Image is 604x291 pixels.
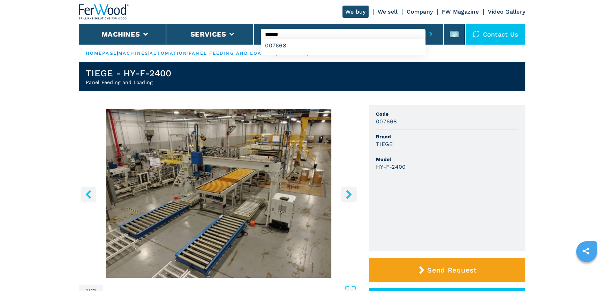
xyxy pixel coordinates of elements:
div: Go to Slide 1 [79,109,358,278]
span: | [148,51,150,56]
a: FW Magazine [442,8,479,15]
button: Services [190,30,226,38]
img: Contact us [473,31,480,38]
a: machines [118,51,148,56]
a: automation [150,51,187,56]
h3: HY-F-2400 [376,163,406,171]
div: 007668 [261,39,425,52]
button: submit-button [425,26,436,42]
a: We buy [342,6,369,18]
button: left-button [81,186,96,202]
span: Brand [376,133,518,140]
h1: TIEGE - HY-F-2400 [86,68,171,79]
button: right-button [341,186,357,202]
span: Code [376,110,518,117]
div: Contact us [466,24,526,45]
iframe: Chat [574,260,599,286]
a: Company [407,8,433,15]
img: Ferwood [79,4,129,20]
a: Video Gallery [488,8,525,15]
h3: 007668 [376,117,397,125]
a: We sell [378,8,398,15]
button: Machines [101,30,140,38]
span: | [117,51,118,56]
span: | [187,51,189,56]
button: Send Request [369,258,525,282]
img: Panel Feeding and Loading TIEGE HY-F-2400 [79,109,358,278]
span: Send Request [427,266,476,274]
span: Model [376,156,518,163]
h3: TIEGE [376,140,393,148]
a: panel feeding and loading [189,51,276,56]
a: HOMEPAGE [86,51,117,56]
a: sharethis [577,242,595,260]
h2: Panel Feeding and Loading [86,79,171,86]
